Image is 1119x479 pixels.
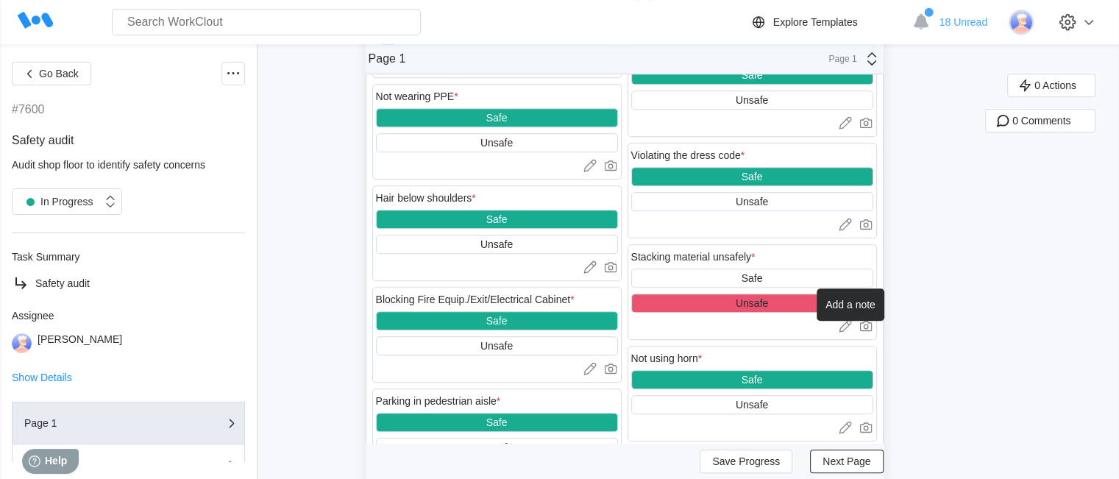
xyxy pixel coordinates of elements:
[39,68,79,79] span: Go Back
[480,238,513,250] div: Unsafe
[376,395,501,407] div: Parking in pedestrian aisle
[1034,80,1076,91] span: 0 Actions
[939,16,987,28] span: 18 Unread
[12,62,91,85] button: Go Back
[12,134,74,146] span: Safety audit
[12,274,245,292] a: Safety audit
[736,399,768,411] div: Unsafe
[480,441,513,453] div: Unsafe
[1007,74,1095,97] button: 0 Actions
[985,109,1095,132] button: 0 Comments
[1012,116,1070,126] span: 0 Comments
[750,13,905,31] a: Explore Templates
[12,372,72,383] button: Show Details
[486,315,508,327] div: Safe
[742,272,763,284] div: Safe
[12,402,245,444] button: Page 1
[480,137,513,149] div: Unsafe
[480,340,513,352] div: Unsafe
[712,456,780,466] span: Save Progress
[1009,10,1034,35] img: user-3.png
[12,333,32,353] img: user-3.png
[736,196,768,207] div: Unsafe
[369,52,406,65] div: Page 1
[631,352,703,364] div: Not using horn
[12,310,245,322] div: Assignee
[376,294,575,305] div: Blocking Fire Equip./Exit/Electrical Cabinet
[20,191,93,212] div: In Progress
[35,277,90,289] span: Safety audit
[12,159,245,171] div: Audit shop floor to identify safety concerns
[773,16,858,28] div: Explore Templates
[823,456,870,466] span: Next Page
[736,297,768,309] div: Unsafe
[742,374,763,386] div: Safe
[631,149,745,161] div: Violating the dress code
[376,192,476,204] div: Hair below shoulders
[112,9,421,35] input: Search WorkClout
[376,91,458,102] div: Not wearing PPE
[742,69,763,81] div: Safe
[742,171,763,182] div: Safe
[38,333,122,353] div: [PERSON_NAME]
[810,450,883,473] button: Next Page
[820,54,857,64] div: Page 1
[12,251,245,263] div: Task Summary
[486,213,508,225] div: Safe
[12,103,45,116] div: #7600
[817,288,884,321] div: Add a note
[486,416,508,428] div: Safe
[486,112,508,124] div: Safe
[631,251,756,263] div: Stacking material unsafely
[700,450,792,473] button: Save Progress
[736,94,768,106] div: Unsafe
[24,418,171,428] div: Page 1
